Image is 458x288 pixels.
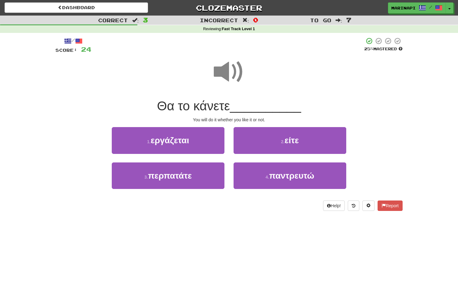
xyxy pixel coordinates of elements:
[112,162,224,189] button: 3.περπατάτε
[429,5,432,9] span: /
[98,17,128,23] span: Correct
[391,5,416,11] span: marinapi
[147,139,151,144] small: 1 .
[148,171,192,180] span: περπατάτε
[81,45,91,53] span: 24
[234,127,346,154] button: 2.είτε
[253,16,258,23] span: 0
[5,2,148,13] a: Dashboard
[364,46,373,51] span: 25 %
[388,2,446,13] a: marinapi /
[132,18,139,23] span: :
[112,127,224,154] button: 1.εργάζεται
[378,201,403,211] button: Report
[234,162,346,189] button: 4.παντρευτώ
[346,16,351,23] span: 7
[151,136,189,145] span: εργάζεται
[348,201,359,211] button: Round history (alt+y)
[266,175,269,180] small: 4 .
[364,46,403,52] div: Mastered
[157,2,301,13] a: Clozemaster
[200,17,238,23] span: Incorrect
[143,16,148,23] span: 3
[323,201,345,211] button: Help!
[281,139,285,144] small: 2 .
[336,18,342,23] span: :
[144,175,148,180] small: 3 .
[55,48,77,53] span: Score:
[310,17,331,23] span: To go
[269,171,314,180] span: παντρευτώ
[222,27,255,31] strong: Fast Track Level 1
[242,18,249,23] span: :
[55,117,403,123] div: You will do it whether you like it or not.
[157,99,230,113] span: Θα το κάνετε
[55,37,91,45] div: /
[230,99,301,113] span: __________
[284,136,299,145] span: είτε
